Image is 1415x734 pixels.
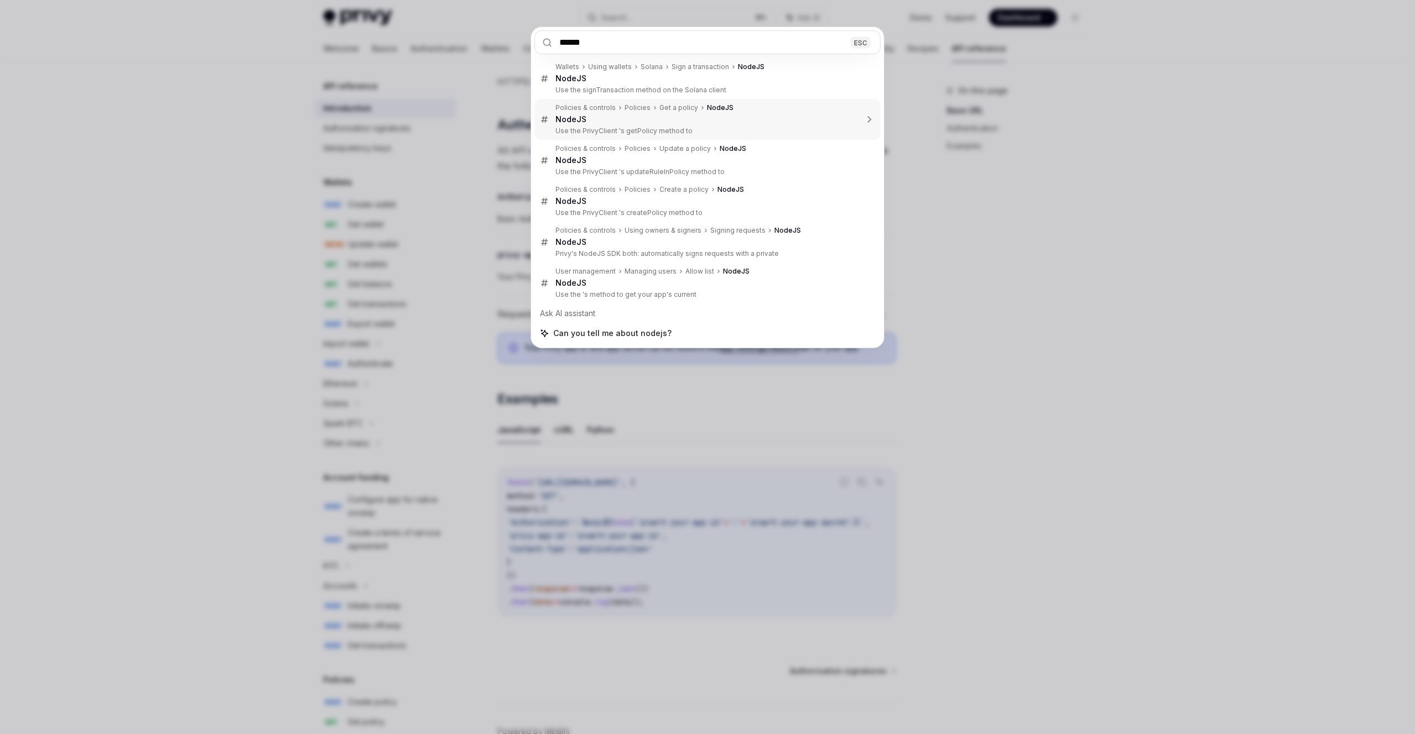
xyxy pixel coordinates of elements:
div: Policies [625,103,651,112]
div: Using owners & signers [625,226,701,235]
b: NodeJS [738,62,764,71]
p: Use the signTransaction method on the Solana client [555,86,857,95]
div: User management [555,267,616,276]
div: Policies [625,185,651,194]
div: Update a policy [659,144,711,153]
p: Use the 's method to get your app's current [555,290,857,299]
div: Policies & controls [555,185,616,194]
div: Managing users [625,267,677,276]
b: NodeJS [774,226,801,234]
b: NodeJS [720,144,746,153]
div: Wallets [555,62,579,71]
b: NodeJS [555,155,586,165]
p: Privy's NodeJS SDK both: automatically signs requests with a private [555,249,857,258]
b: NodeJS [555,278,586,287]
p: Use the PrivyClient 's getPolicy method to [555,127,857,135]
div: Solana [641,62,663,71]
b: NodeJS [555,114,586,124]
div: ESC [851,36,871,48]
div: Ask AI assistant [534,303,881,323]
div: Policies [625,144,651,153]
div: Policies & controls [555,226,616,235]
div: Signing requests [710,226,766,235]
div: Create a policy [659,185,709,194]
p: Use the PrivyClient 's updateRuleInPolicy method to [555,167,857,176]
b: NodeJS [723,267,750,275]
b: NodeJS [707,103,733,112]
div: Allow list [685,267,714,276]
b: NodeJS [555,74,586,83]
b: NodeJS [555,237,586,247]
div: Get a policy [659,103,698,112]
span: Can you tell me about nodejs? [553,328,672,339]
div: Sign a transaction [672,62,729,71]
b: NodeJS [555,196,586,206]
p: Use the PrivyClient 's createPolicy method to [555,208,857,217]
div: Using wallets [588,62,632,71]
b: NodeJS [717,185,744,193]
div: Policies & controls [555,144,616,153]
div: Policies & controls [555,103,616,112]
